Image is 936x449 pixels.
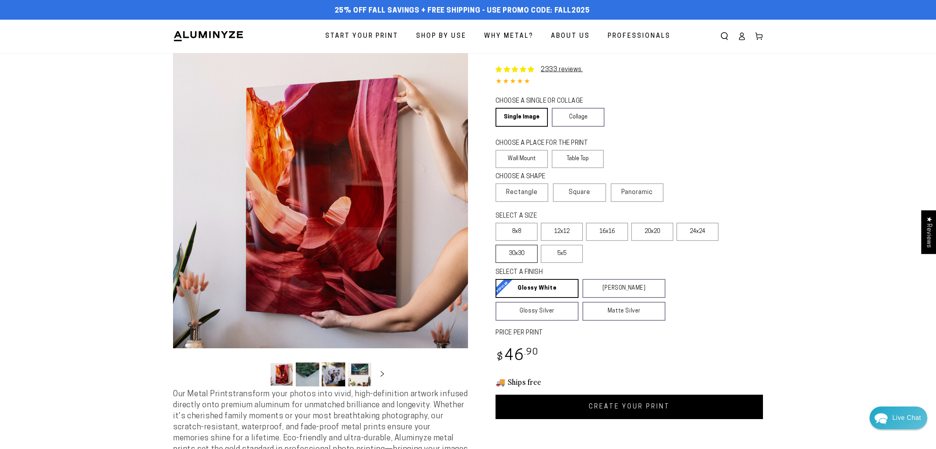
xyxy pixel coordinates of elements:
div: Contact Us Directly [892,407,921,429]
span: $ [497,352,503,363]
label: Table Top [552,150,604,168]
media-gallery: Gallery Viewer [173,53,468,389]
a: Collage [552,108,604,127]
a: Start Your Print [319,26,404,47]
span: About Us [551,31,590,42]
button: Load image 2 in gallery view [296,362,319,386]
label: PRICE PER PRINT [496,329,763,338]
a: About Us [545,26,596,47]
span: Square [569,188,590,197]
a: Matte Silver [582,302,665,321]
span: 25% off FALL Savings + Free Shipping - Use Promo Code: FALL2025 [335,7,590,15]
sup: .90 [524,348,538,357]
span: Shop By Use [416,31,466,42]
img: Aluminyze [173,30,244,42]
label: 20x20 [631,223,673,241]
a: Single Image [496,108,548,127]
span: Why Metal? [484,31,533,42]
label: 5x5 [541,245,583,263]
label: 12x12 [541,223,583,241]
legend: CHOOSE A SINGLE OR COLLAGE [496,97,597,106]
legend: CHOOSE A SHAPE [496,172,598,181]
span: Rectangle [506,188,538,197]
a: Glossy Silver [496,302,579,321]
label: Wall Mount [496,150,548,168]
label: 30x30 [496,245,538,263]
span: Professionals [608,31,671,42]
button: Load image 3 in gallery view [322,362,345,386]
a: Shop By Use [410,26,472,47]
a: Glossy White [496,279,579,298]
span: Start Your Print [325,31,398,42]
summary: Search our site [716,28,733,45]
button: Load image 4 in gallery view [348,362,371,386]
a: 2333 reviews. [541,67,583,73]
label: 24x24 [676,223,719,241]
button: Slide left [250,366,267,383]
legend: CHOOSE A PLACE FOR THE PRINT [496,139,597,148]
legend: SELECT A FINISH [496,268,647,277]
div: Chat widget toggle [870,407,927,429]
button: Slide right [374,366,391,383]
a: [PERSON_NAME] [582,279,665,298]
div: Click to open Judge.me floating reviews tab [921,210,936,254]
a: CREATE YOUR PRINT [496,395,763,419]
label: 8x8 [496,223,538,241]
span: Panoramic [621,189,653,196]
label: 16x16 [586,223,628,241]
button: Load image 1 in gallery view [270,362,293,386]
div: 4.85 out of 5.0 stars [496,76,763,88]
h3: 🚚 Ships free [496,377,763,387]
a: Professionals [602,26,676,47]
a: Why Metal? [478,26,539,47]
bdi: 46 [496,349,538,364]
legend: SELECT A SIZE [496,212,653,221]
